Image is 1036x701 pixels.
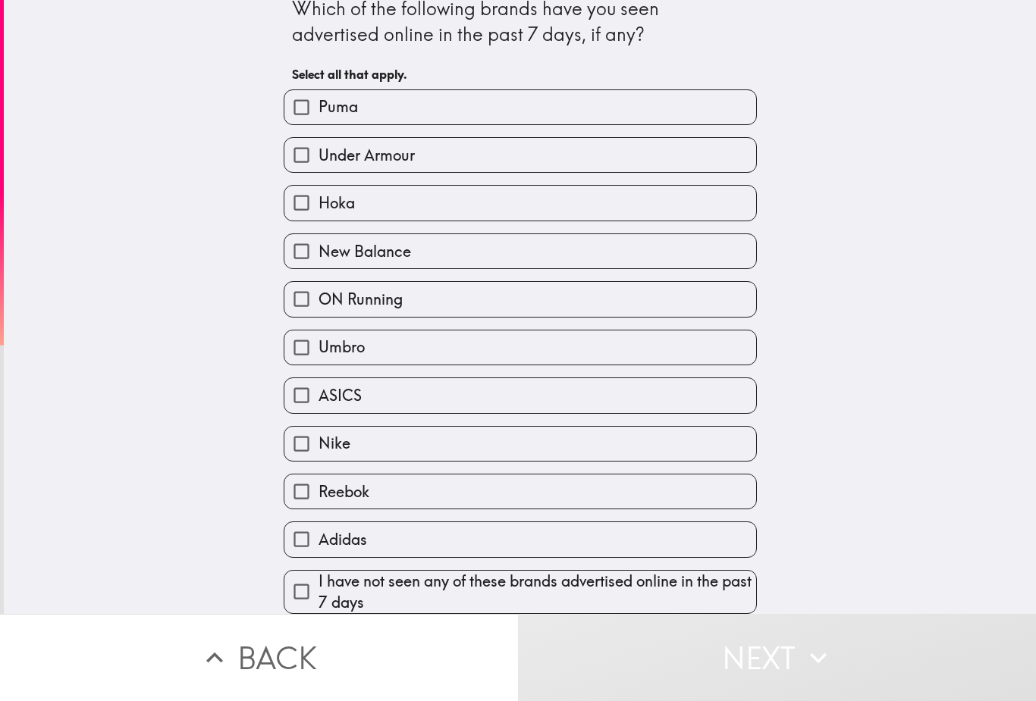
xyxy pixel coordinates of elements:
[319,385,362,406] span: ASICS
[284,186,756,220] button: Hoka
[319,336,365,358] span: Umbro
[319,289,403,310] span: ON Running
[284,138,756,172] button: Under Armour
[319,481,369,502] span: Reebok
[319,433,350,454] span: Nike
[284,571,756,613] button: I have not seen any of these brands advertised online in the past 7 days
[284,378,756,412] button: ASICS
[284,474,756,509] button: Reebok
[284,427,756,461] button: Nike
[284,234,756,268] button: New Balance
[319,96,358,117] span: Puma
[319,192,355,214] span: Hoka
[319,571,756,613] span: I have not seen any of these brands advertised online in the past 7 days
[518,614,1036,701] button: Next
[319,529,367,550] span: Adidas
[284,330,756,365] button: Umbro
[319,145,415,166] span: Under Armour
[284,522,756,556] button: Adidas
[284,90,756,124] button: Puma
[292,66,749,83] h6: Select all that apply.
[284,282,756,316] button: ON Running
[319,241,411,262] span: New Balance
